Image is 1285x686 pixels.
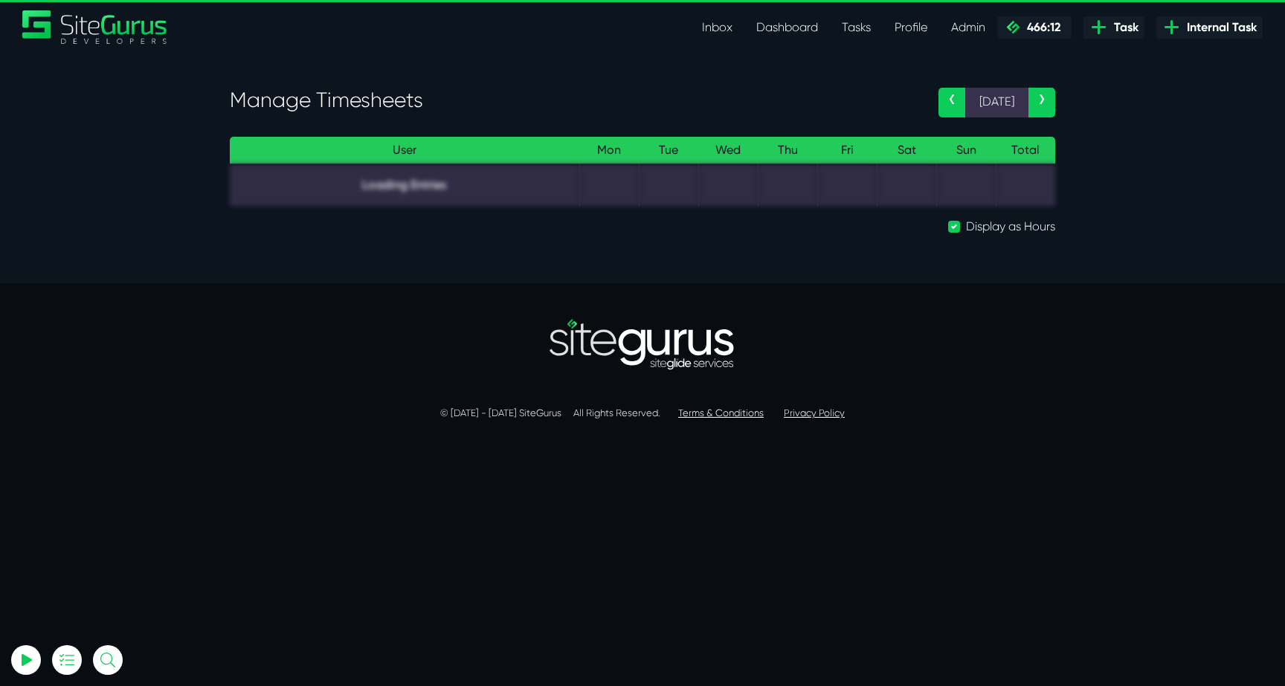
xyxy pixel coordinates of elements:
[690,13,744,42] a: Inbox
[965,88,1028,117] span: [DATE]
[883,13,939,42] a: Profile
[758,137,817,164] th: Thu
[1028,88,1055,117] a: ›
[22,10,168,44] a: SiteGurus
[579,137,639,164] th: Mon
[966,218,1055,236] label: Display as Hours
[1021,20,1060,34] span: 466:12
[817,137,877,164] th: Fri
[936,137,996,164] th: Sun
[938,88,965,117] a: ‹
[939,13,997,42] a: Admin
[784,407,845,418] a: Privacy Policy
[1108,19,1139,36] span: Task
[678,407,764,418] a: Terms & Conditions
[230,406,1055,421] p: © [DATE] - [DATE] SiteGurus All Rights Reserved.
[230,137,579,164] th: User
[877,137,936,164] th: Sat
[1181,19,1257,36] span: Internal Task
[744,13,830,42] a: Dashboard
[830,13,883,42] a: Tasks
[230,164,579,206] td: Loading Entries
[1083,16,1144,39] a: Task
[996,137,1055,164] th: Total
[639,137,698,164] th: Tue
[230,88,916,113] h3: Manage Timesheets
[698,137,758,164] th: Wed
[22,10,168,44] img: Sitegurus Logo
[997,16,1072,39] a: 466:12
[1156,16,1263,39] a: Internal Task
